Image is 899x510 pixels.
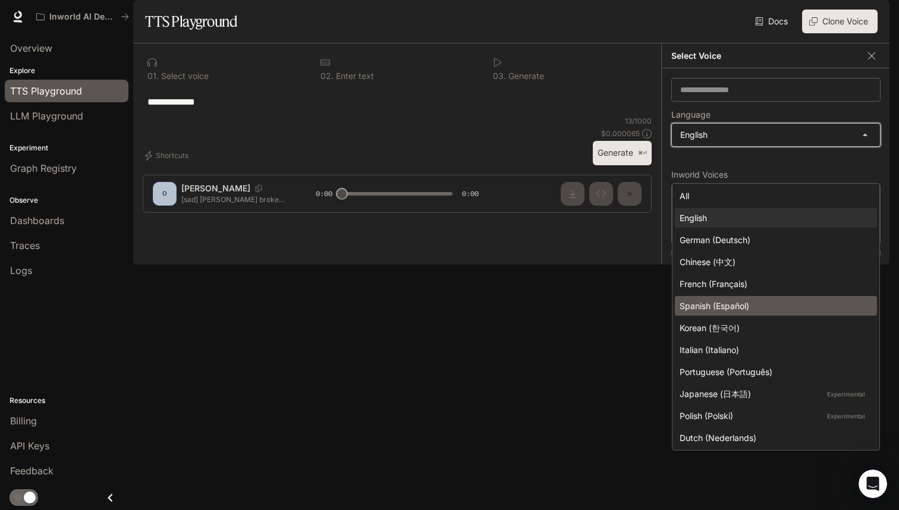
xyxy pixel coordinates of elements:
div: Polish (Polski) [680,410,867,422]
div: Korean (한국어) [680,322,867,334]
iframe: Intercom live chat [859,470,887,498]
div: Japanese (日本語) [680,388,867,400]
p: Experimental [825,389,867,399]
div: Dutch (Nederlands) [680,432,867,444]
div: Italian (Italiano) [680,344,867,356]
div: Spanish (Español) [680,300,867,312]
div: English [680,212,867,224]
p: Experimental [825,411,867,421]
div: All [680,190,867,202]
div: German (Deutsch) [680,234,867,246]
div: Chinese (中文) [680,256,867,268]
div: Portuguese (Português) [680,366,867,378]
div: French (Français) [680,278,867,290]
